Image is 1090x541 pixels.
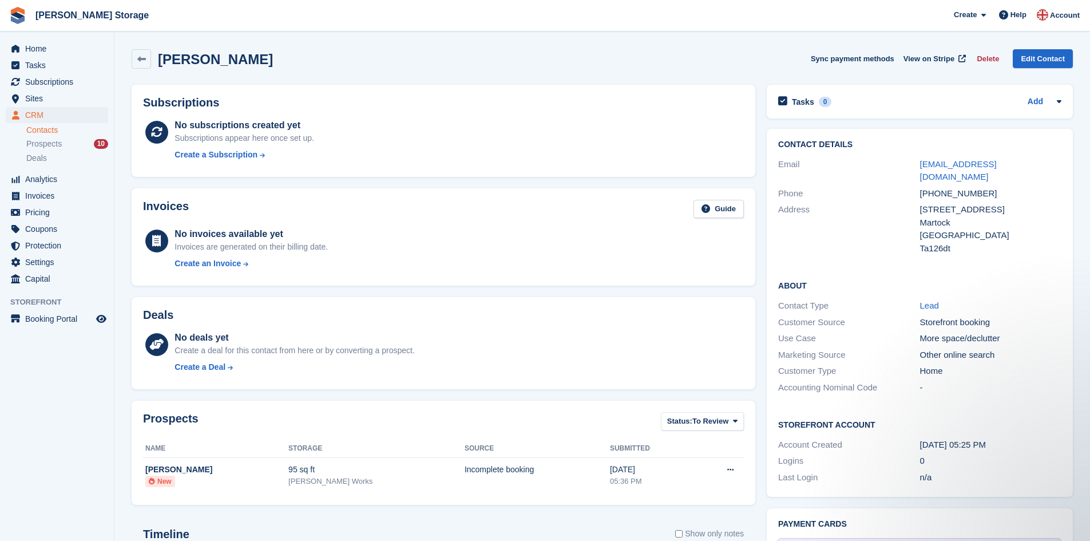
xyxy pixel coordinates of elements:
a: View on Stripe [899,49,968,68]
a: menu [6,74,108,90]
div: Subscriptions appear here once set up. [175,132,314,144]
span: Help [1010,9,1026,21]
span: Create [954,9,977,21]
a: menu [6,57,108,73]
button: Delete [972,49,1004,68]
a: menu [6,271,108,287]
span: Deals [26,153,47,164]
div: Phone [778,187,919,200]
div: No deals yet [175,331,414,345]
span: View on Stripe [903,53,954,65]
h2: Timeline [143,528,189,541]
div: 0 [920,455,1061,468]
button: Status: To Review [661,412,744,431]
a: Add [1028,96,1043,109]
div: [DATE] 05:25 PM [920,439,1061,452]
th: Submitted [610,440,693,458]
a: menu [6,90,108,106]
div: Create a Subscription [175,149,257,161]
a: menu [6,107,108,123]
li: New [145,476,175,487]
a: Prospects 10 [26,138,108,150]
div: 10 [94,139,108,149]
span: Sites [25,90,94,106]
img: John Baker [1037,9,1048,21]
span: Status: [667,416,692,427]
div: 05:36 PM [610,476,693,487]
div: Create an Invoice [175,258,241,270]
div: Accounting Nominal Code [778,381,919,394]
div: Customer Source [778,316,919,329]
div: Incomplete booking [465,464,610,476]
div: Martock [920,216,1061,230]
div: No subscriptions created yet [175,119,314,132]
div: Create a deal for this contact from here or by converting a prospect. [175,345,414,357]
h2: Deals [143,309,173,322]
div: - [920,381,1061,394]
a: Contacts [26,125,108,136]
div: [PHONE_NUMBER] [920,187,1061,200]
a: Deals [26,152,108,164]
span: Pricing [25,204,94,220]
div: Invoices are generated on their billing date. [175,241,328,253]
h2: Payment cards [778,520,1061,529]
a: Edit Contact [1013,49,1073,68]
a: Preview store [94,312,108,326]
span: To Review [692,416,728,427]
div: No invoices available yet [175,227,328,241]
div: Contact Type [778,299,919,313]
div: 0 [819,97,832,107]
th: Storage [288,440,465,458]
span: Coupons [25,221,94,237]
a: menu [6,171,108,187]
span: Prospects [26,139,62,149]
a: Create a Deal [175,361,414,373]
div: Ta126dt [920,242,1061,255]
div: Last Login [778,471,919,484]
span: Settings [25,254,94,270]
h2: Invoices [143,200,189,219]
span: Subscriptions [25,74,94,90]
a: menu [6,41,108,57]
div: [GEOGRAPHIC_DATA] [920,229,1061,242]
input: Show only notes [675,528,683,540]
button: Sync payment methods [811,49,894,68]
h2: Tasks [792,97,814,107]
span: Account [1050,10,1080,21]
div: n/a [920,471,1061,484]
div: Other online search [920,349,1061,362]
span: CRM [25,107,94,123]
a: Create an Invoice [175,258,328,270]
span: Protection [25,238,94,254]
h2: Prospects [143,412,199,433]
h2: About [778,279,1061,291]
a: menu [6,188,108,204]
div: Account Created [778,439,919,452]
div: Create a Deal [175,361,225,373]
span: Home [25,41,94,57]
a: menu [6,238,108,254]
a: menu [6,254,108,270]
span: Capital [25,271,94,287]
div: [DATE] [610,464,693,476]
div: 95 sq ft [288,464,465,476]
span: Booking Portal [25,311,94,327]
div: [PERSON_NAME] [145,464,288,476]
div: Logins [778,455,919,468]
h2: Contact Details [778,140,1061,149]
div: Address [778,203,919,255]
h2: Storefront Account [778,418,1061,430]
h2: [PERSON_NAME] [158,52,273,67]
div: Home [920,365,1061,378]
a: [PERSON_NAME] Storage [31,6,153,25]
a: menu [6,221,108,237]
h2: Subscriptions [143,96,744,109]
div: More space/declutter [920,332,1061,345]
a: Lead [920,301,939,310]
a: menu [6,311,108,327]
div: Use Case [778,332,919,345]
a: Guide [693,200,744,219]
a: menu [6,204,108,220]
th: Source [465,440,610,458]
span: Tasks [25,57,94,73]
